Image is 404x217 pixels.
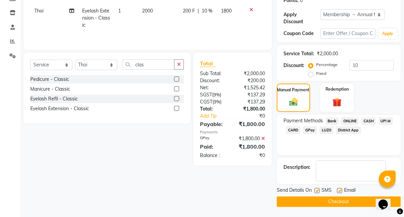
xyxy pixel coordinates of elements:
div: Pedicure - Classic [30,76,69,83]
div: ₹2,000.00 [317,50,338,57]
div: ₹137.29 [232,98,270,105]
img: _gift.svg [330,96,345,108]
span: | [198,7,199,14]
div: ₹0 [232,152,270,159]
div: Balance : [195,152,232,159]
div: Discount: [195,77,232,84]
div: Total: [195,105,232,113]
div: Payments [200,129,265,135]
span: Payment Methods [283,117,323,124]
span: GPay [303,126,317,134]
span: Send Details On [277,187,312,195]
button: Checkout [277,196,401,207]
span: Eyelash Extension - Classic [82,8,110,28]
span: ONLINE [341,117,359,125]
span: SMS [322,187,332,195]
div: GPay [195,135,232,142]
div: ₹1,800.00 [232,143,270,151]
span: 9% [214,99,220,104]
label: Fixed [316,70,326,76]
span: CARD [286,126,301,134]
span: 200 F [183,7,195,14]
div: ₹137.29 [232,91,270,98]
div: ₹1,800.00 [232,120,270,128]
input: Search or Scan [122,59,174,70]
span: 1800 [221,8,232,14]
span: Thoi [34,8,43,14]
span: 9% [213,92,220,97]
a: Add Tip [195,113,239,120]
span: CASH [361,117,376,125]
div: Eyelash Extension - Classic [30,105,89,112]
img: _cash.svg [287,97,301,107]
span: UPI M [378,117,393,125]
label: Percentage [316,62,338,68]
div: ₹1,525.42 [232,84,270,91]
span: Total [200,60,215,67]
span: 1 [118,8,121,14]
span: SGST [200,92,212,98]
label: Manual Payment [277,87,309,93]
span: Email [344,187,356,195]
div: Apply Discount [283,11,320,25]
div: ₹0 [239,113,270,120]
div: ₹2,000.00 [232,70,270,77]
span: Bank [326,117,339,125]
div: Manicure - Classic [30,86,70,93]
div: ₹1,800.00 [232,135,270,142]
span: 10 % [202,7,212,14]
div: Paid: [195,143,232,151]
div: Payable: [195,120,232,128]
div: Service Total: [283,50,314,57]
span: LUZO [319,126,333,134]
div: ( ) [195,98,232,105]
div: Eyelash Refil - Classic [30,95,78,102]
iframe: chat widget [376,190,397,210]
div: Sub Total: [195,70,232,77]
span: CGST [200,99,212,105]
div: ₹1,800.00 [232,105,270,113]
div: Coupon Code [283,30,320,37]
div: Discount: [283,62,304,69]
span: 2000 [142,8,153,14]
div: ( ) [195,91,232,98]
label: Redemption [326,86,349,92]
span: District App [336,126,361,134]
div: ₹200.00 [232,77,270,84]
div: Description: [283,164,310,171]
input: Enter Offer / Coupon Code [320,28,375,39]
button: Apply [378,29,397,39]
div: Net: [195,84,232,91]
